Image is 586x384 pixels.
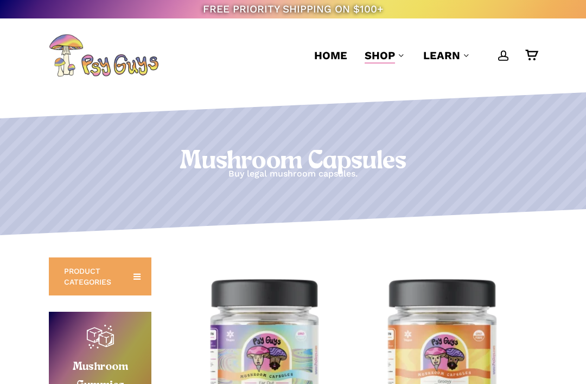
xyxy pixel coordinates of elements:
img: PsyGuys [49,34,158,77]
span: Learn [423,49,460,62]
span: Shop [365,49,395,62]
a: Learn [423,48,471,63]
a: PRODUCT CATEGORIES [49,257,151,295]
span: Home [314,49,347,62]
a: Cart [525,49,537,61]
span: PRODUCT CATEGORIES [64,266,120,287]
a: Shop [365,48,406,63]
a: Home [314,48,347,63]
nav: Main Menu [305,18,537,92]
